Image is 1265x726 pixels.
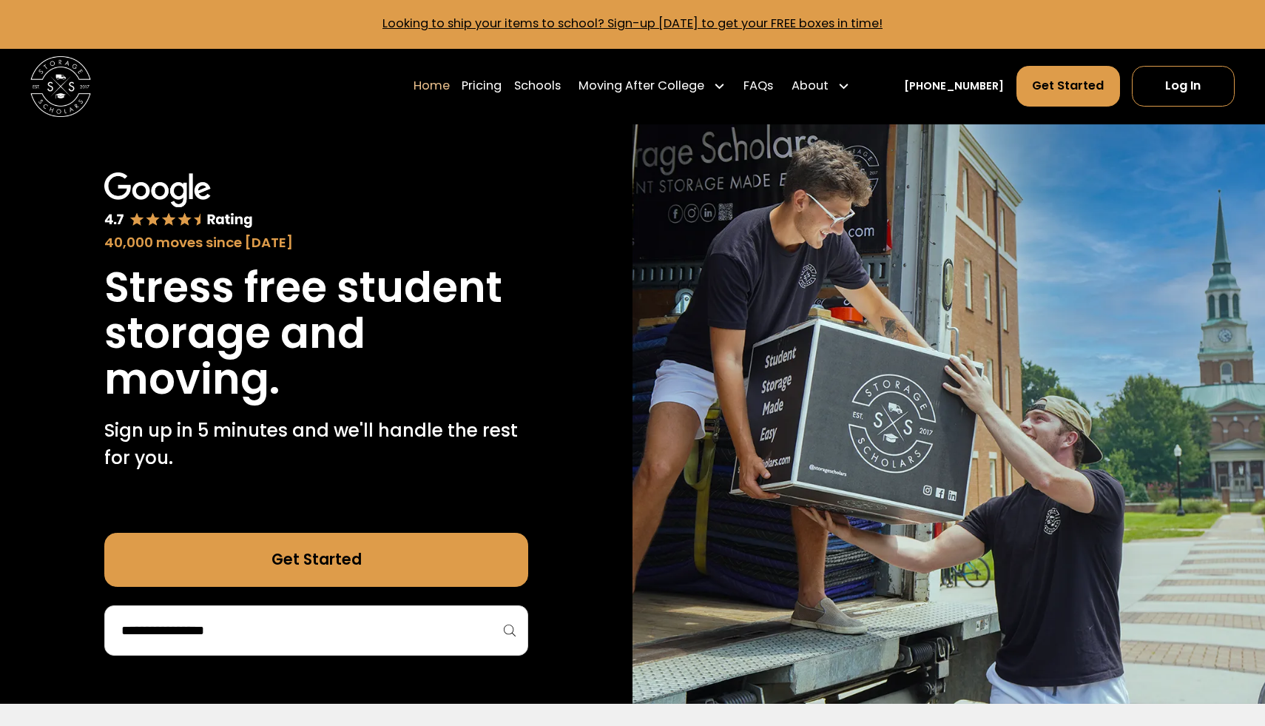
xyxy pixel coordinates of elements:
img: Storage Scholars makes moving and storage easy. [632,124,1265,705]
a: Get Started [1016,66,1120,107]
img: Google 4.7 star rating [104,172,253,229]
p: Sign up in 5 minutes and we'll handle the rest for you. [104,417,528,472]
h1: Stress free student storage and moving. [104,265,528,403]
a: [PHONE_NUMBER] [904,78,1004,94]
a: Get Started [104,533,528,588]
div: Moving After College [573,65,732,107]
div: About [786,65,856,107]
a: Schools [514,65,561,107]
div: About [792,77,829,95]
a: FAQs [743,65,773,107]
a: Log In [1132,66,1235,107]
a: Home [414,65,450,107]
a: Looking to ship your items to school? Sign-up [DATE] to get your FREE boxes in time! [382,15,883,32]
a: Pricing [462,65,502,107]
img: Storage Scholars main logo [30,56,91,117]
div: 40,000 moves since [DATE] [104,232,528,253]
div: Moving After College [578,77,704,95]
